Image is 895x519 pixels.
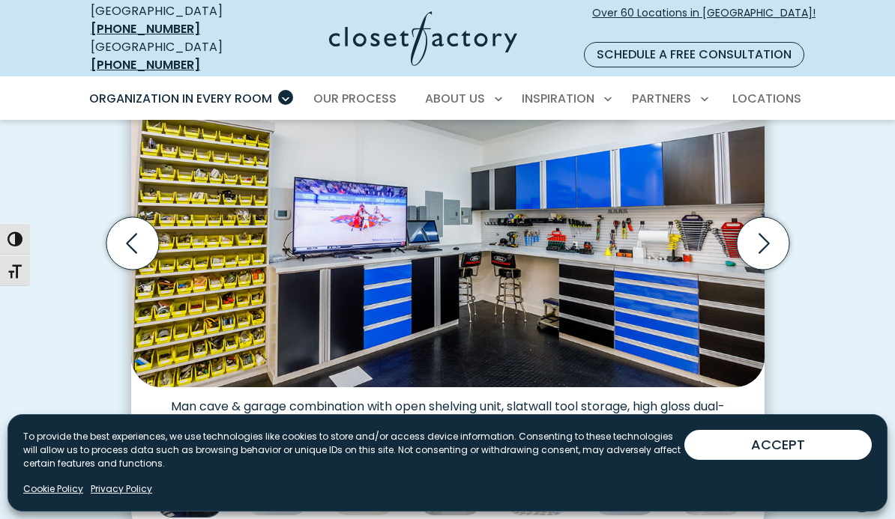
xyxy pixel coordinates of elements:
[313,90,397,107] span: Our Process
[522,90,594,107] span: Inspiration
[79,78,816,120] nav: Primary Menu
[91,2,254,38] div: [GEOGRAPHIC_DATA]
[131,387,765,429] figcaption: Man cave & garage combination with open shelving unit, slatwall tool storage, high gloss dual-ton...
[731,211,795,276] button: Next slide
[91,38,254,74] div: [GEOGRAPHIC_DATA]
[89,90,272,107] span: Organization in Every Room
[100,211,165,276] button: Previous slide
[329,11,517,66] img: Closet Factory Logo
[425,90,485,107] span: About Us
[91,20,200,37] a: [PHONE_NUMBER]
[732,90,801,107] span: Locations
[632,90,691,107] span: Partners
[131,58,765,387] img: Man cave & garage combination with open shelving unit, slatwall tool storage, high gloss dual-ton...
[91,482,152,496] a: Privacy Policy
[23,482,83,496] a: Cookie Policy
[592,5,816,37] span: Over 60 Locations in [GEOGRAPHIC_DATA]!
[23,430,684,470] p: To provide the best experiences, we use technologies like cookies to store and/or access device i...
[684,430,872,460] button: ACCEPT
[584,42,804,67] a: Schedule a Free Consultation
[91,56,200,73] a: [PHONE_NUMBER]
